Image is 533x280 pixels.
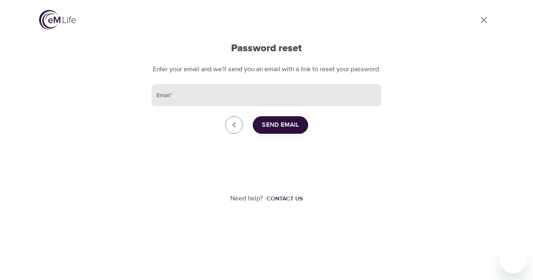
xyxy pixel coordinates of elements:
img: logo [39,10,76,30]
p: Enter your email and we'll send you an email with a link to reset your password. [152,65,381,74]
h2: Password reset [152,42,381,55]
a: close [474,10,494,30]
p: Need help? [230,194,263,203]
div: Contact us [266,195,303,203]
iframe: Button to launch messaging window [500,247,526,273]
a: Contact us [263,195,303,203]
button: Send Email [253,116,308,134]
a: close [225,116,243,134]
span: Send Email [262,120,299,130]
